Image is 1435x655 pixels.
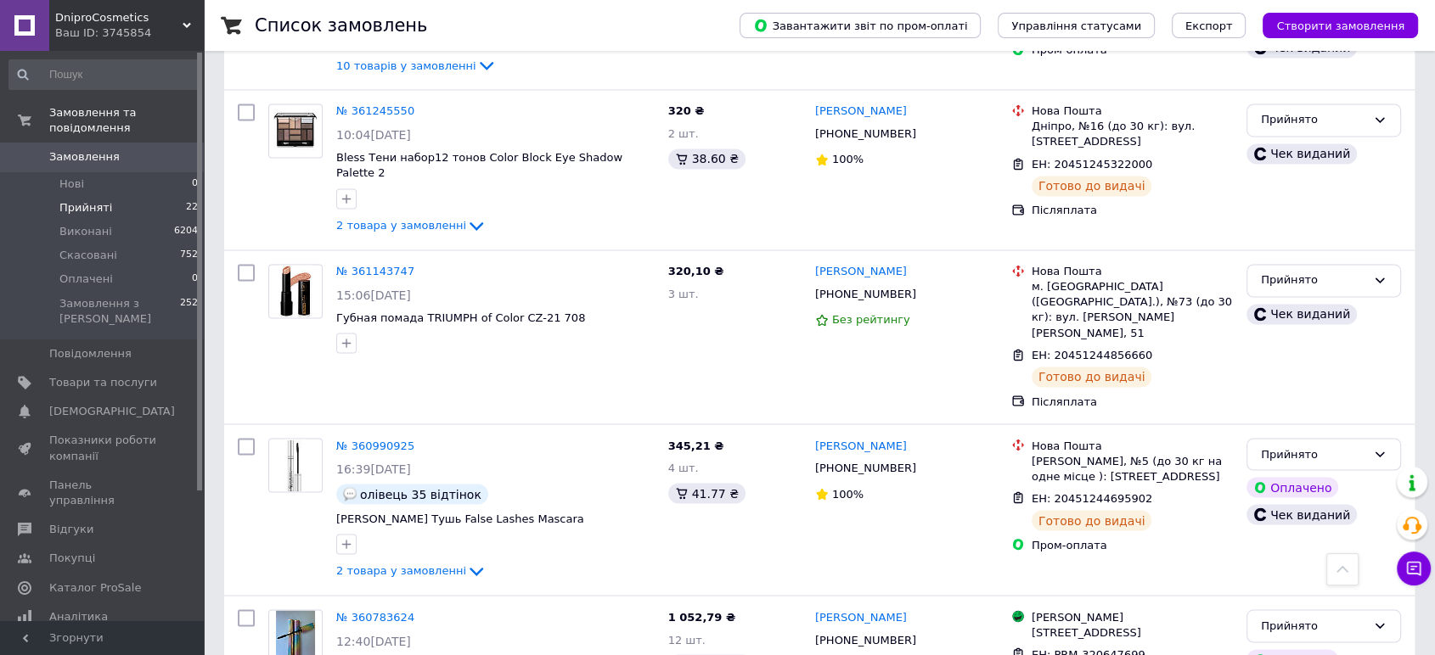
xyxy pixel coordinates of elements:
span: Виконані [59,224,112,239]
span: 3 шт. [668,288,699,300]
span: ЕН: 20451244856660 [1032,349,1152,361]
div: Готово до видачі [1032,367,1152,387]
span: 2 товара у замовленні [336,219,466,232]
span: Замовлення [49,149,120,165]
span: 22 [186,200,198,216]
span: 752 [180,248,198,263]
div: Нова Пошта [1032,438,1233,453]
span: 4 шт. [668,461,699,473]
a: 10 товарів у замовленні [336,59,497,71]
span: 252 [180,296,198,327]
span: Без рейтингу [832,313,910,326]
div: Нова Пошта [1032,104,1233,119]
span: Показники роботи компанії [49,433,157,463]
button: Експорт [1172,13,1246,38]
div: 38.60 ₴ [668,148,746,169]
a: [PERSON_NAME] Тушь False Lashes Mascara [336,512,584,524]
img: :speech_balloon: [343,487,357,501]
span: 12 шт. [668,633,706,646]
a: [PERSON_NAME] [815,438,907,454]
span: Відгуки [49,522,93,537]
div: Пром-оплата [1032,537,1233,552]
div: [PHONE_NUMBER] [812,283,920,305]
a: 2 товара у замовленні [336,563,487,576]
span: Завантажити звіт по пром-оплаті [753,18,967,33]
div: 41.77 ₴ [668,483,746,503]
span: 15:06[DATE] [336,288,411,302]
div: [PHONE_NUMBER] [812,456,920,479]
div: Прийнято [1261,272,1366,289]
div: [PERSON_NAME], №5 (до 30 кг на одне місце ): [STREET_ADDRESS] [1032,453,1233,484]
div: Післяплата [1032,203,1233,218]
button: Управління статусами [998,13,1155,38]
span: Скасовані [59,248,117,263]
span: Покупці [49,551,95,566]
a: Створити замовлення [1246,19,1418,31]
input: Пошук [8,59,200,90]
div: Прийнято [1261,617,1366,635]
a: № 361245550 [336,104,414,117]
span: Управління статусами [1011,20,1141,32]
span: ЕН: 20451244695902 [1032,491,1152,504]
a: № 361143747 [336,265,414,277]
span: 2 шт. [668,127,699,140]
span: 2 товара у замовленні [336,564,466,577]
span: 345,21 ₴ [668,439,724,451]
button: Створити замовлення [1263,13,1418,38]
span: 16:39[DATE] [336,462,411,475]
div: Дніпро, №16 (до 30 кг): вул. [STREET_ADDRESS] [1032,119,1233,149]
span: Замовлення з [PERSON_NAME] [59,296,180,327]
div: м. [GEOGRAPHIC_DATA] ([GEOGRAPHIC_DATA].), №73 (до 30 кг): вул. [PERSON_NAME] [PERSON_NAME], 51 [1032,279,1233,341]
a: № 360990925 [336,439,414,451]
div: Чек виданий [1246,143,1357,164]
span: Оплачені [59,272,113,287]
div: [PHONE_NUMBER] [812,629,920,651]
span: 0 [192,272,198,287]
span: Аналітика [49,609,108,624]
span: Каталог ProSale [49,580,141,596]
span: 6204 [174,224,198,239]
div: Готово до видачі [1032,510,1152,530]
span: 10 товарів у замовленні [336,59,476,71]
button: Завантажити звіт по пром-оплаті [740,13,981,38]
span: 320,10 ₴ [668,265,724,277]
span: 12:40[DATE] [336,634,411,647]
h1: Список замовлень [255,15,427,36]
span: Повідомлення [49,346,132,361]
button: Чат з покупцем [1397,551,1431,585]
span: Експорт [1185,20,1233,32]
a: Фото товару [268,104,323,158]
span: 0 [192,176,198,192]
div: [STREET_ADDRESS] [1032,624,1233,640]
img: Фото товару [269,111,322,150]
span: DniproCosmetics [55,10,183,25]
div: Готово до видачі [1032,176,1152,196]
span: 320 ₴ [668,104,705,117]
a: Bless Тени набор12 тонов Color Block Eye Shadow Palette 2 [336,151,622,180]
img: Фото товару [279,265,312,317]
span: 100% [832,487,864,500]
div: Прийнято [1261,445,1366,463]
div: Чек виданий [1246,504,1357,524]
span: 10:04[DATE] [336,128,411,142]
span: Нові [59,176,84,192]
a: Губная помада TRIUMPH of Color СZ-21 708 [336,311,585,324]
span: Панель управління [49,478,157,508]
span: Замовлення та повідомлення [49,105,204,136]
a: [PERSON_NAME] [815,609,907,625]
div: Нова Пошта [1032,264,1233,279]
a: [PERSON_NAME] [815,104,907,120]
div: Чек виданий [1246,304,1357,324]
img: Фото товару [284,439,307,491]
a: Фото товару [268,438,323,492]
a: 2 товара у замовленні [336,218,487,231]
span: Товари та послуги [49,375,157,390]
a: № 360783624 [336,610,414,623]
div: Ваш ID: 3745854 [55,25,204,41]
span: олівець 35 відтінок [360,487,481,501]
span: 100% [832,153,864,165]
span: 1 052,79 ₴ [668,610,735,623]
